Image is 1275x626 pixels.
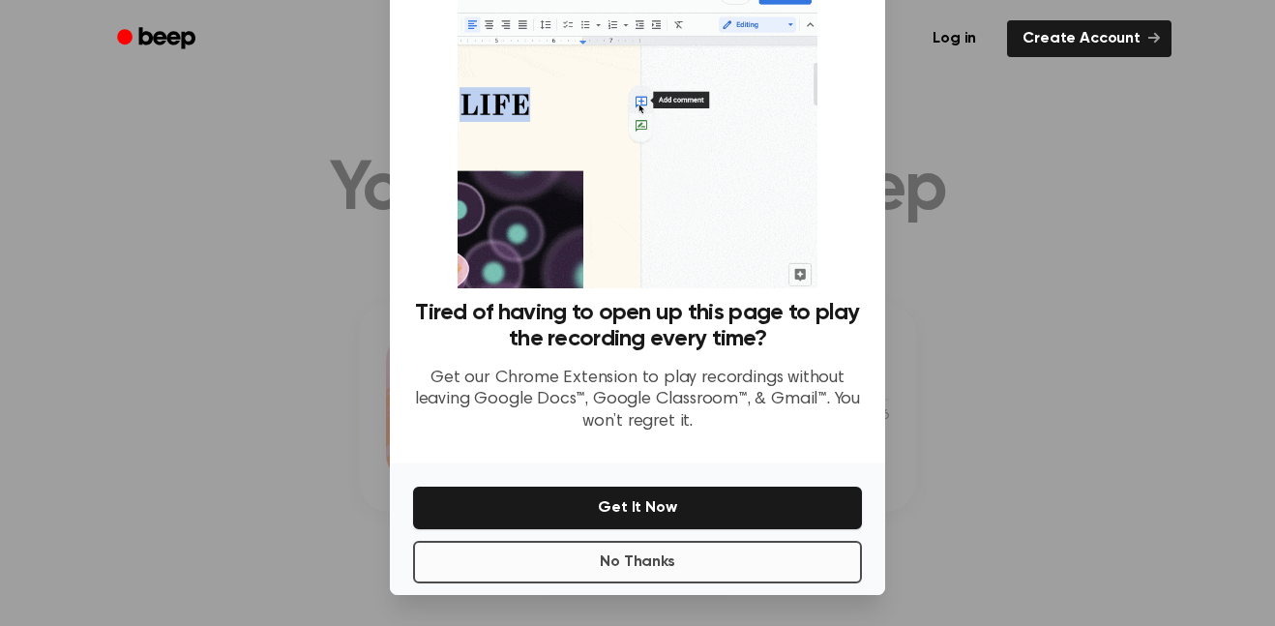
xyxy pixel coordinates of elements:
[413,487,862,529] button: Get It Now
[104,20,213,58] a: Beep
[913,16,995,61] a: Log in
[413,368,862,433] p: Get our Chrome Extension to play recordings without leaving Google Docs™, Google Classroom™, & Gm...
[1007,20,1171,57] a: Create Account
[413,300,862,352] h3: Tired of having to open up this page to play the recording every time?
[413,541,862,583] button: No Thanks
